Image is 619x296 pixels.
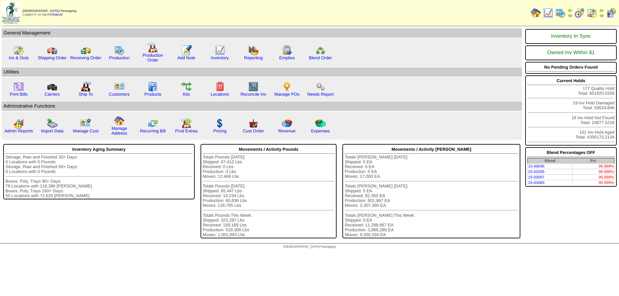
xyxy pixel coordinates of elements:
a: Admin Reports [5,129,33,133]
div: Owned Inv Within $1 [527,47,614,59]
img: calendarprod.gif [114,45,124,55]
div: Totals [PERSON_NAME] [DATE]: Shipped: 0 EA Received: 0 EA Production: 0 EA Moves: 17,000 EA Total... [345,155,518,237]
a: 15-03045 [528,164,545,168]
img: truck.gif [47,45,57,55]
img: home.gif [114,116,124,126]
td: 99.999% [572,164,614,169]
img: calendarprod.gif [555,8,565,18]
span: [DEMOGRAPHIC_DATA] Packaging [283,245,335,249]
th: Pct [572,158,614,164]
a: Needs Report [307,92,334,97]
img: orders.gif [181,45,192,55]
img: graph.gif [248,45,259,55]
a: Recurring Bill [140,129,165,133]
img: pie_chart.png [282,118,292,129]
a: Kits [183,92,190,97]
img: factory2.gif [81,81,91,92]
div: 177 Quality Hold Total: 651920.0256 19 Inv Hold Damaged Total: 59024.846 18 Inv Hold Not Found To... [525,75,617,146]
div: Movements / Activity Pounds [203,145,335,154]
span: [DEMOGRAPHIC_DATA] Packaging [23,9,76,13]
img: line_graph.gif [215,45,225,55]
img: calendarinout.gif [587,8,597,18]
img: factory.gif [148,43,158,53]
a: Manage POs [274,92,300,97]
img: workorder.gif [282,45,292,55]
a: Empties [279,55,295,60]
img: truck2.gif [81,45,91,55]
a: Products [144,92,162,97]
a: Cust Order [243,129,264,133]
a: Pricing [213,129,227,133]
th: Blend [528,158,573,164]
img: graph2.png [14,118,24,129]
a: Prod Extras [175,129,198,133]
a: Blend Order [309,55,332,60]
img: workflow.gif [181,81,192,92]
img: calendarinout.gif [14,45,24,55]
img: locations.gif [215,81,225,92]
img: import.gif [47,118,57,129]
img: network.png [315,45,326,55]
a: Inventory [211,55,229,60]
a: Locations [211,92,229,97]
div: Blend Percentages OFF [527,148,614,157]
a: Shipping Order [38,55,67,60]
img: cabinet.gif [148,81,158,92]
img: cust_order.png [248,118,259,129]
a: Revenue [278,129,295,133]
img: arrowright.gif [599,13,604,18]
img: reconcile.gif [148,118,158,129]
a: Production [109,55,130,60]
a: Print Bills [10,92,28,97]
img: dollar.gif [215,118,225,129]
img: arrowleft.gif [599,8,604,13]
img: invoice2.gif [14,81,24,92]
a: Reconcile Inv [241,92,266,97]
a: Customers [109,92,130,97]
div: Storage, Raw and Finished 30+ Days: 0 Locations with 0 Pounds Storage, Raw and Finished 60+ Days:... [5,155,192,198]
img: arrowright.gif [567,13,573,18]
img: calendarblend.gif [575,8,585,18]
img: customers.gif [114,81,124,92]
a: (logout) [52,13,63,16]
span: Logged in as Dgroth [23,9,76,16]
img: line_graph2.gif [248,81,259,92]
a: Import Data [41,129,64,133]
td: General Management [2,28,522,38]
div: Totals Pounds [DATE]: Shipped: 67,412 Lbs Received: 0 Lbs Production: 0 Lbs Moves: 12,469 Lbs Tot... [203,155,335,237]
img: truck3.gif [47,81,57,92]
a: Receiving Order [70,55,101,60]
a: 15-03205 [528,169,545,174]
a: Ship To [79,92,93,97]
a: Ins & Outs [9,55,29,60]
td: Utilities [2,67,522,77]
td: 99.999% [572,175,614,180]
a: Production Order [142,53,163,62]
img: prodextras.gif [181,118,192,129]
img: zoroco-logo-small.webp [2,2,20,24]
img: pie_chart2.png [315,118,326,129]
td: Adminstrative Functions [2,101,522,111]
a: 15-03083 [528,180,545,185]
img: managecust.png [80,118,92,129]
td: 99.999% [572,180,614,186]
a: Manage Cust [73,129,98,133]
div: Inventory In Sync [527,30,614,43]
a: Add Note [177,55,195,60]
td: 99.998% [572,169,614,175]
img: calendarcustomer.gif [606,8,616,18]
img: home.gif [531,8,541,18]
a: Expenses [311,129,330,133]
a: 15-03007 [528,175,545,179]
a: Reporting [244,55,263,60]
img: po.png [282,81,292,92]
img: line_graph.gif [543,8,553,18]
div: Current Holds [527,77,614,85]
div: Inventory Aging Summary [5,145,192,154]
div: No Pending Orders Found [527,63,614,72]
img: arrowleft.gif [567,8,573,13]
div: Movements / Activity [PERSON_NAME] [345,145,518,154]
a: Manage Address [112,126,127,136]
img: workflow.png [315,81,326,92]
a: Carriers [44,92,60,97]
